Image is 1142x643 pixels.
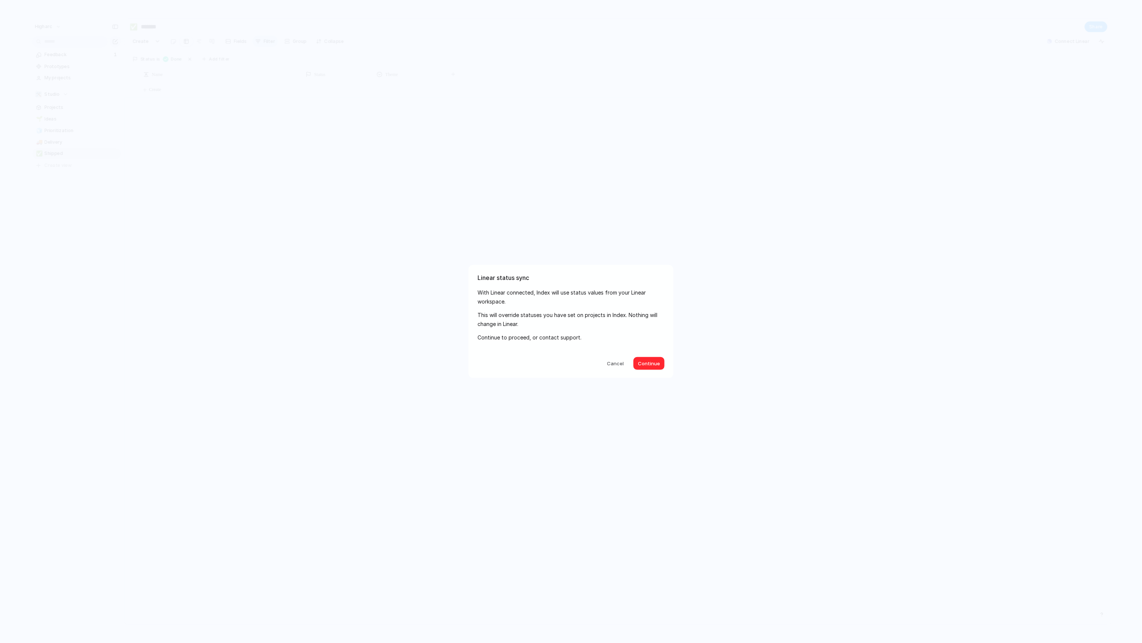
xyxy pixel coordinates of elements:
[478,311,664,329] p: This will override statuses you have set on projects in Index. Nothing will change in Linear.
[478,333,664,342] p: Continue to proceed, or contact support.
[638,360,660,368] span: Continue
[601,357,630,370] button: Cancel
[478,288,664,307] p: With Linear connected, Index will use status values from your Linear workspace.
[478,273,664,282] h2: Linear status sync
[607,360,624,368] span: Cancel
[633,357,664,370] button: Continue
